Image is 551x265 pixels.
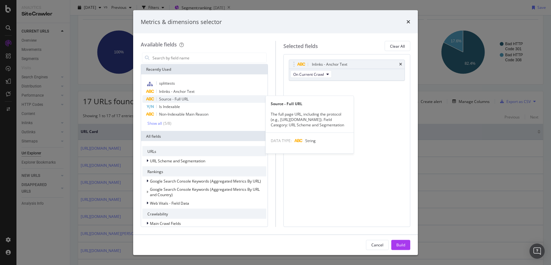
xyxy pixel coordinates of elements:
span: Source - Full URL [159,96,189,102]
input: Search by field name [152,53,266,63]
div: All fields [141,131,268,141]
div: Recently Used [141,64,268,75]
span: Non-Indexable Main Reason [159,111,208,117]
span: Google Search Console Keywords (Aggregated Metrics By URL and Country) [150,187,260,197]
div: Cancel [371,242,383,247]
span: Google Search Console Keywords (Aggregated Metrics By URL) [150,178,261,184]
div: The full page URL, including the protocol (e.g., [URL][DOMAIN_NAME]). Field Category: URL Scheme ... [266,111,354,127]
div: Clear All [390,43,405,49]
div: Crawlability [142,209,266,219]
button: On Current Crawl [290,70,332,78]
span: Web Vitals - Field Data [150,200,189,206]
span: DATA TYPE: [271,138,292,143]
div: This group is disabled [142,187,266,197]
div: Source - Full URL [266,101,354,106]
div: ( 5 / 8 ) [162,121,171,126]
div: Inlinks - Anchor TexttimesOn Current Crawl [289,60,405,81]
span: splittests [159,81,175,86]
div: times [406,18,410,26]
button: Clear All [385,41,410,51]
span: On Current Crawl [293,71,324,77]
div: modal [133,10,418,255]
div: Build [396,242,405,247]
div: Open Intercom Messenger [529,244,545,259]
div: URLs [142,146,266,156]
span: Main Crawl Fields [150,220,181,226]
span: Inlinks - Anchor Text [159,89,195,94]
div: Metrics & dimensions selector [141,18,222,26]
button: Build [391,240,410,250]
div: Inlinks - Anchor Text [312,61,347,68]
div: times [399,63,402,66]
button: Cancel [366,240,389,250]
div: Selected fields [283,42,318,50]
div: Show all [147,121,162,125]
div: Rankings [142,166,266,177]
span: String [305,138,316,143]
span: Is Indexable [159,104,180,109]
div: Available fields [141,41,177,48]
span: URL Scheme and Segmentation [150,158,205,163]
